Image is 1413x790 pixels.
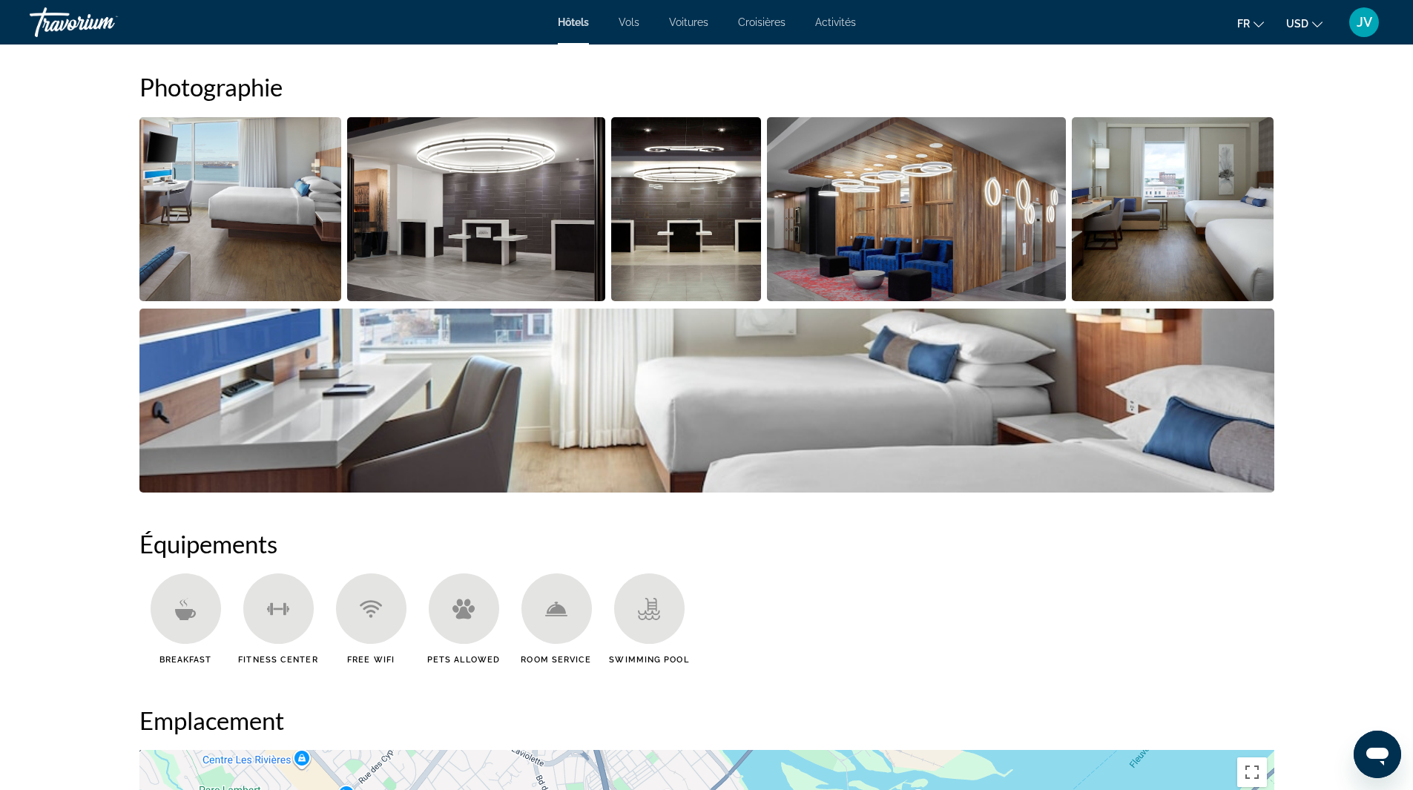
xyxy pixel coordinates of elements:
button: Open full-screen image slider [139,308,1274,493]
button: Change currency [1286,13,1323,34]
a: Croisières [738,16,785,28]
a: Vols [619,16,639,28]
button: User Menu [1345,7,1383,38]
h2: Emplacement [139,705,1274,735]
button: Open full-screen image slider [139,116,342,302]
h2: Photographie [139,72,1274,102]
a: Travorium [30,3,178,42]
span: USD [1286,18,1308,30]
h2: Équipements [139,529,1274,559]
span: Fitness Center [238,655,317,665]
button: Open full-screen image slider [347,116,605,302]
span: Free WiFi [347,655,395,665]
span: Room Service [521,655,591,665]
span: Swimming Pool [609,655,688,665]
a: Hôtels [558,16,589,28]
span: Pets Allowed [427,655,500,665]
button: Passer en plein écran [1237,757,1267,787]
span: fr [1237,18,1250,30]
a: Activités [815,16,856,28]
button: Open full-screen image slider [1072,116,1274,302]
button: Change language [1237,13,1264,34]
span: Breakfast [159,655,212,665]
button: Open full-screen image slider [611,116,762,302]
iframe: Bouton de lancement de la fenêtre de messagerie [1354,731,1401,778]
a: Voitures [669,16,708,28]
button: Open full-screen image slider [767,116,1066,302]
span: JV [1357,15,1372,30]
